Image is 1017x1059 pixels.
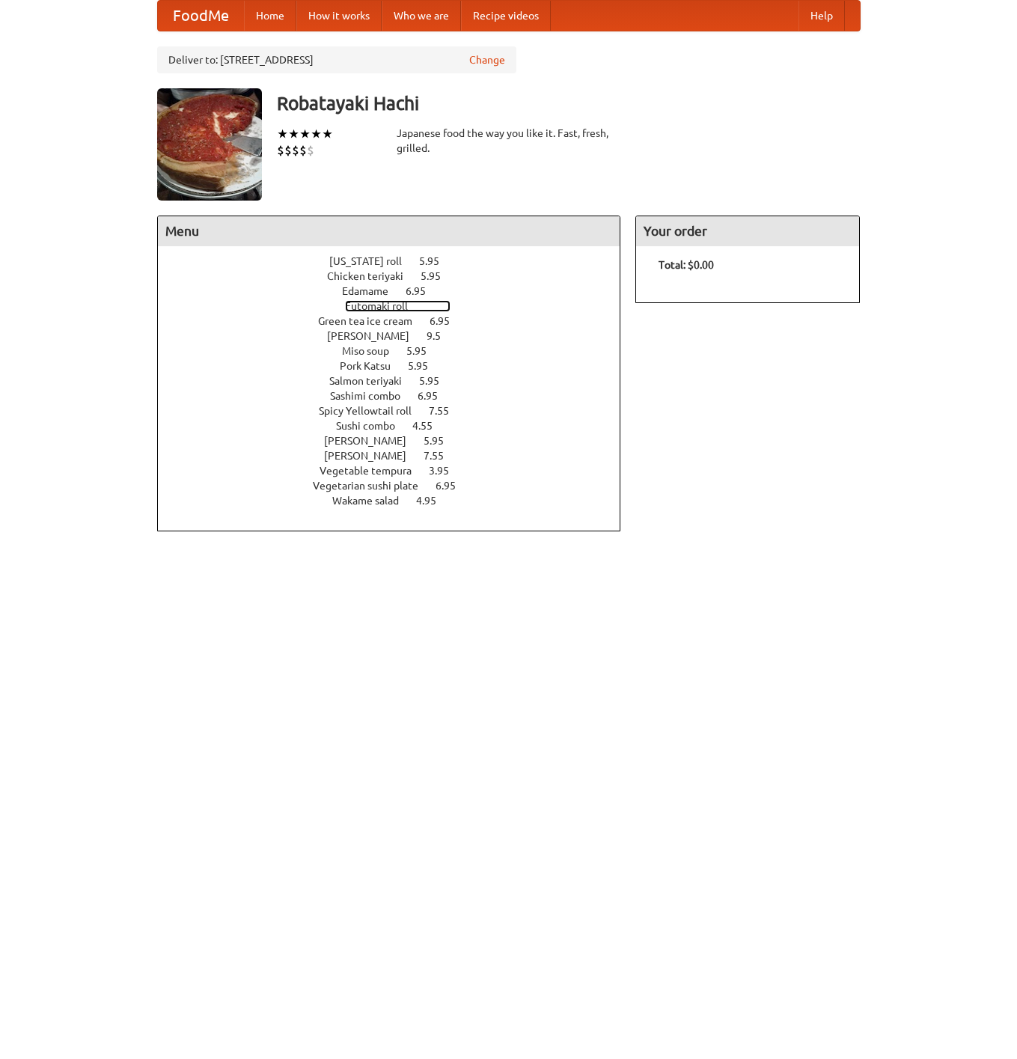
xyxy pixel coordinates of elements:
span: Miso soup [342,345,404,357]
a: Salmon teriyaki 5.95 [329,375,467,387]
span: 5.95 [424,435,459,447]
span: Vegetable tempura [320,465,427,477]
span: 6.95 [418,390,453,402]
span: [PERSON_NAME] [327,330,424,342]
a: Vegetable tempura 3.95 [320,465,477,477]
a: Spicy Yellowtail roll 7.55 [319,405,477,417]
span: Green tea ice cream [318,315,427,327]
span: 3.95 [429,465,464,477]
img: angular.jpg [157,88,262,201]
span: Spicy Yellowtail roll [319,405,427,417]
span: Salmon teriyaki [329,375,417,387]
a: Vegetarian sushi plate 6.95 [313,480,483,492]
a: [PERSON_NAME] 7.55 [324,450,471,462]
span: 5.95 [421,270,456,282]
a: Who we are [382,1,461,31]
span: 5.95 [408,360,443,372]
li: $ [277,142,284,159]
h4: Your order [636,216,859,246]
a: Miso soup 5.95 [342,345,454,357]
span: [PERSON_NAME] [324,450,421,462]
span: Sashimi combo [330,390,415,402]
a: Help [798,1,845,31]
a: Home [244,1,296,31]
span: Edamame [342,285,403,297]
a: Pork Katsu 5.95 [340,360,456,372]
span: 9.5 [427,330,456,342]
span: [US_STATE] roll [329,255,417,267]
span: 6.95 [430,315,465,327]
li: ★ [299,126,311,142]
a: Chicken teriyaki 5.95 [327,270,468,282]
a: [PERSON_NAME] 9.5 [327,330,468,342]
li: ★ [322,126,333,142]
h4: Menu [158,216,620,246]
a: Futomaki roll [345,300,451,312]
a: How it works [296,1,382,31]
span: 7.55 [429,405,464,417]
li: ★ [288,126,299,142]
a: Edamame 6.95 [342,285,453,297]
div: Deliver to: [STREET_ADDRESS] [157,46,516,73]
a: Recipe videos [461,1,551,31]
a: FoodMe [158,1,244,31]
span: Futomaki roll [345,300,423,312]
span: Vegetarian sushi plate [313,480,433,492]
span: 7.55 [424,450,459,462]
span: 5.95 [419,375,454,387]
a: Change [469,52,505,67]
span: 5.95 [419,255,454,267]
a: Wakame salad 4.95 [332,495,464,507]
li: $ [307,142,314,159]
li: $ [284,142,292,159]
span: Sushi combo [336,420,410,432]
span: 4.95 [416,495,451,507]
span: Wakame salad [332,495,414,507]
div: Japanese food the way you like it. Fast, fresh, grilled. [397,126,621,156]
span: [PERSON_NAME] [324,435,421,447]
span: Chicken teriyaki [327,270,418,282]
span: 5.95 [406,345,442,357]
li: $ [299,142,307,159]
span: 4.55 [412,420,448,432]
a: Sashimi combo 6.95 [330,390,465,402]
span: 6.95 [406,285,441,297]
a: [US_STATE] roll 5.95 [329,255,467,267]
li: ★ [311,126,322,142]
b: Total: $0.00 [659,259,714,271]
a: Sushi combo 4.55 [336,420,460,432]
li: $ [292,142,299,159]
span: 6.95 [436,480,471,492]
span: Pork Katsu [340,360,406,372]
a: Green tea ice cream 6.95 [318,315,477,327]
li: ★ [277,126,288,142]
a: [PERSON_NAME] 5.95 [324,435,471,447]
h3: Robatayaki Hachi [277,88,861,118]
